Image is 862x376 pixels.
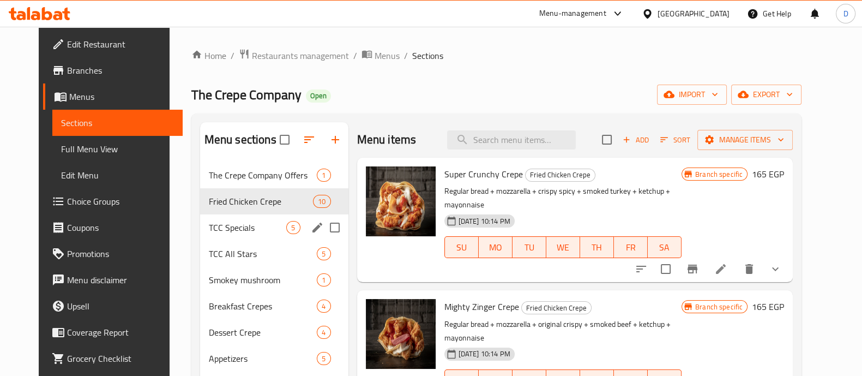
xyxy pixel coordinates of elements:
span: Smokey mushroom [209,273,317,287]
span: Menus [375,49,400,62]
span: Select all sections [273,128,296,151]
a: Restaurants management [239,49,349,63]
h6: 165 EGP [752,299,784,314]
div: Breakfast Crepes4 [200,293,348,319]
span: 5 [317,354,330,364]
span: 4 [317,327,330,338]
h2: Menu sections [204,132,276,148]
span: Fried Chicken Crepe [209,195,314,208]
span: 1 [317,170,330,181]
span: Sections [61,116,174,129]
span: Promotions [67,247,174,260]
span: TU [517,240,542,255]
a: Menus [43,83,183,110]
div: Fried Chicken Crepe10 [200,188,348,214]
span: Breakfast Crepes [209,300,317,313]
span: Select section [595,128,618,151]
p: Regular bread + mozzarella + original crispy + smoked beef + ketchup + mayonnaise [444,318,682,345]
a: Menus [361,49,400,63]
a: Menu disclaimer [43,267,183,293]
div: items [317,273,330,287]
span: Full Menu View [61,142,174,156]
h2: Menu items [357,132,417,148]
span: Restaurants management [252,49,349,62]
div: TCC All Stars5 [200,241,348,267]
span: WE [551,240,576,255]
button: Add section [322,127,348,153]
span: Branches [67,64,174,77]
span: Coupons [67,221,174,234]
span: Open [306,91,331,100]
button: import [657,85,727,105]
li: / [404,49,408,62]
span: Add [621,134,650,146]
li: / [353,49,357,62]
button: delete [736,256,762,282]
a: Edit menu item [714,262,727,276]
input: search [447,130,576,150]
span: Manage items [706,133,784,147]
span: Menus [69,90,174,103]
span: Grocery Checklist [67,352,174,365]
span: D [843,8,848,20]
button: TU [513,236,546,258]
span: 5 [287,223,299,233]
div: Menu-management [539,7,606,20]
a: Choice Groups [43,188,183,214]
span: export [740,88,793,102]
span: Select to update [654,258,677,280]
span: Coverage Report [67,326,174,339]
span: TCC All Stars [209,247,317,260]
a: Upsell [43,293,183,319]
span: Appetizers [209,352,317,365]
div: Fried Chicken Crepe [521,301,592,314]
span: 10 [314,196,330,207]
svg: Show Choices [769,262,782,276]
h6: 165 EGP [752,166,784,182]
div: items [317,169,330,182]
a: Branches [43,57,183,83]
span: import [666,88,718,102]
a: Coverage Report [43,319,183,345]
span: Fried Chicken Crepe [522,302,591,314]
span: Mighty Zinger Crepe [444,299,519,315]
div: TCC Specials5edit [200,214,348,241]
a: Edit Restaurant [43,31,183,57]
span: Sort [660,134,690,146]
button: Sort [658,132,693,148]
span: MO [483,240,508,255]
button: export [731,85,801,105]
a: Coupons [43,214,183,241]
div: Dessert Crepe4 [200,319,348,345]
span: Dessert Crepe [209,326,317,339]
button: TH [580,236,614,258]
div: Smokey mushroom1 [200,267,348,293]
span: Edit Restaurant [67,38,174,51]
span: Edit Menu [61,169,174,182]
span: [DATE] 10:14 PM [454,349,515,359]
button: edit [309,219,325,236]
button: sort-choices [628,256,654,282]
span: Sort sections [296,127,322,153]
a: Edit Menu [52,162,183,188]
a: Grocery Checklist [43,345,183,372]
span: Fried Chicken Crepe [526,169,595,181]
span: FR [618,240,643,255]
span: 1 [317,275,330,285]
span: 4 [317,301,330,312]
span: Upsell [67,300,174,313]
div: Appetizers5 [200,345,348,372]
div: items [317,326,330,339]
span: TCC Specials [209,221,287,234]
img: Super Crunchy Crepe [366,166,436,236]
div: items [317,300,330,313]
div: items [313,195,330,208]
button: FR [614,236,648,258]
button: Add [618,132,653,148]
